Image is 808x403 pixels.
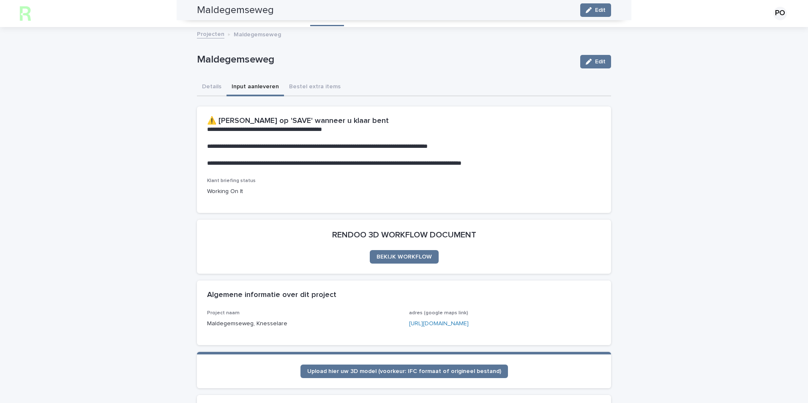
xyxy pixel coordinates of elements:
a: [URL][DOMAIN_NAME] [409,321,469,327]
button: Bestel extra items [284,79,346,96]
p: Working On It [207,187,601,196]
div: PO [773,7,787,20]
h2: RENDOO 3D WORKFLOW DOCUMENT [332,230,476,240]
button: Input aanleveren [227,79,284,96]
button: Edit [580,55,611,68]
p: Maldegemseweg [197,54,573,66]
h2: Algemene informatie over dit project [207,291,336,300]
a: Upload hier uw 3D model (voorkeur: IFC formaat of origineel bestand) [300,365,508,378]
span: Klant briefing status [207,178,256,183]
p: Maldegemseweg, Knesselare [207,319,399,328]
span: Upload hier uw 3D model (voorkeur: IFC formaat of origineel bestand) [307,368,501,374]
img: h2KIERbZRTK6FourSpbg [17,5,34,22]
button: Details [197,79,227,96]
a: Projecten [197,29,224,38]
span: Project naam [207,310,240,316]
span: adres (google maps link) [409,310,468,316]
span: Edit [595,59,606,65]
p: Maldegemseweg [234,29,281,38]
span: BEKIJK WORKFLOW [377,254,432,260]
a: BEKIJK WORKFLOW [370,250,439,264]
h2: ⚠️ [PERSON_NAME] op 'SAVE' wanneer u klaar bent [207,117,389,126]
